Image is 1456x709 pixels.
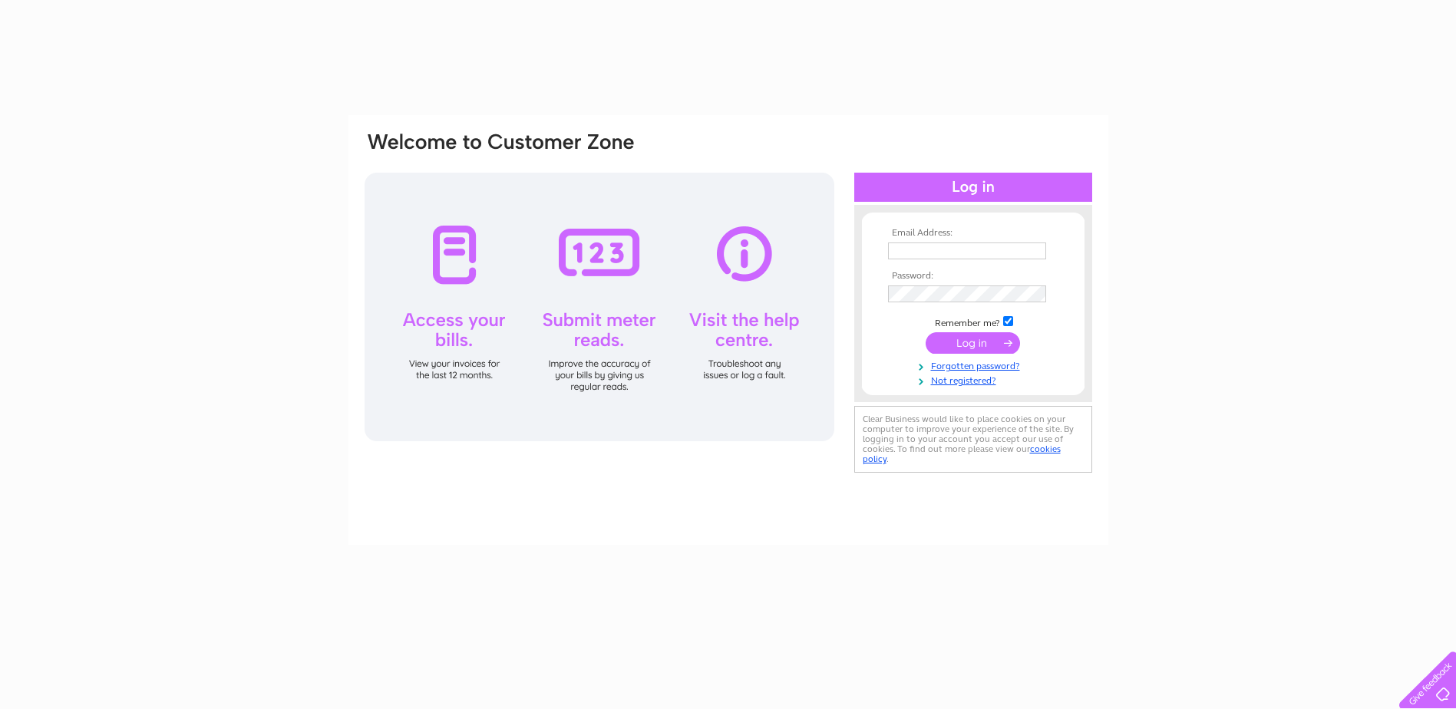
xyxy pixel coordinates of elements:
[854,406,1092,473] div: Clear Business would like to place cookies on your computer to improve your experience of the sit...
[863,444,1061,464] a: cookies policy
[884,314,1062,329] td: Remember me?
[884,271,1062,282] th: Password:
[926,332,1020,354] input: Submit
[888,372,1062,387] a: Not registered?
[884,228,1062,239] th: Email Address:
[1028,245,1041,257] img: npw-badge-icon-locked.svg
[1028,288,1041,300] img: npw-badge-icon-locked.svg
[888,358,1062,372] a: Forgotten password?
